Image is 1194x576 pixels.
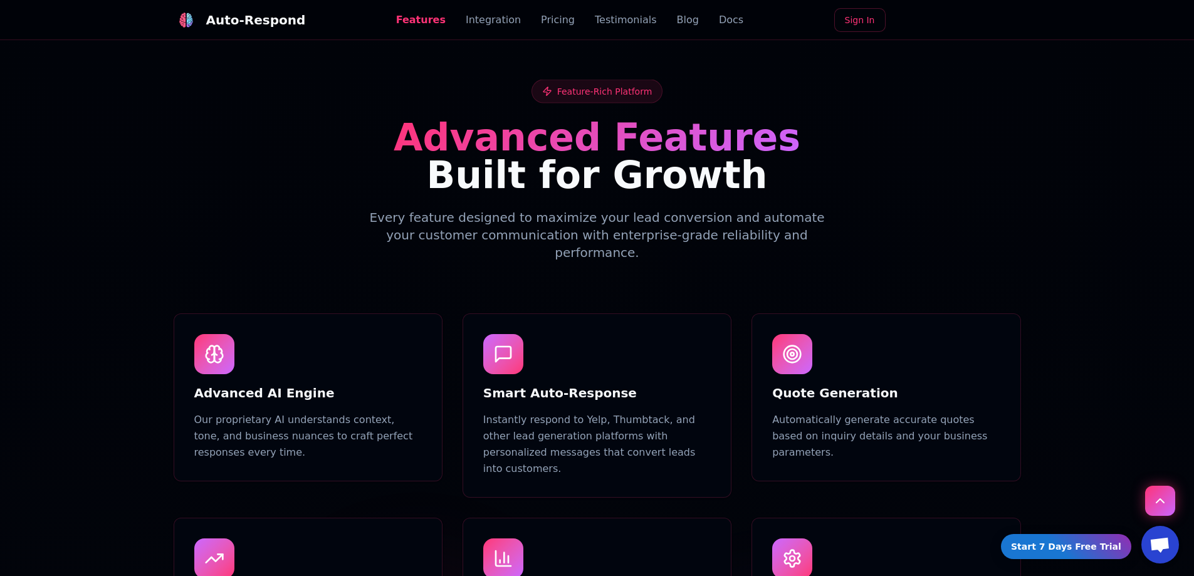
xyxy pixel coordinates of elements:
a: Auto-Respond LogoAuto-Respond [174,8,306,33]
a: Pricing [541,13,575,28]
a: Blog [677,13,699,28]
a: Docs [719,13,743,28]
iframe: Sign in with Google Button [889,7,1027,34]
div: Auto-Respond [206,11,306,29]
button: Scroll to top [1145,486,1175,516]
p: Instantly respond to Yelp, Thumbtack, and other lead generation platforms with personalized messa... [483,412,711,477]
p: Automatically generate accurate quotes based on inquiry details and your business parameters. [772,412,1000,461]
div: Open chat [1141,526,1179,563]
a: Features [396,13,446,28]
span: Feature-Rich Platform [557,85,652,98]
a: Integration [466,13,521,28]
h3: Smart Auto-Response [483,384,711,402]
img: Auto-Respond Logo [179,13,194,28]
span: Advanced Features [394,115,800,159]
p: Every feature designed to maximize your lead conversion and automate your customer communication ... [357,209,838,261]
a: Testimonials [595,13,657,28]
p: Our proprietary AI understands context, tone, and business nuances to craft perfect responses eve... [194,412,422,461]
span: Built for Growth [427,153,768,197]
a: Sign In [834,8,886,32]
h3: Advanced AI Engine [194,384,422,402]
h3: Quote Generation [772,384,1000,402]
a: Start 7 Days Free Trial [1001,534,1131,559]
